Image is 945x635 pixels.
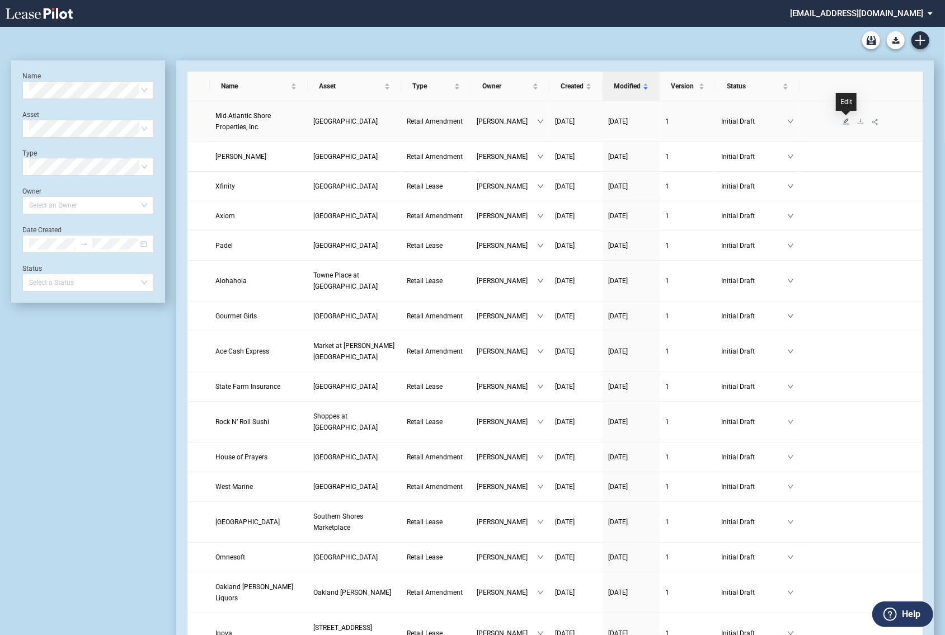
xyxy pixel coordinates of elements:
[555,383,575,391] span: [DATE]
[477,587,537,598] span: [PERSON_NAME]
[787,242,794,249] span: down
[665,416,710,427] a: 1
[313,181,396,192] a: [GEOGRAPHIC_DATA]
[407,212,463,220] span: Retail Amendment
[721,481,787,492] span: Initial Draft
[555,277,575,285] span: [DATE]
[477,210,537,222] span: [PERSON_NAME]
[555,311,597,322] a: [DATE]
[477,481,537,492] span: [PERSON_NAME]
[555,153,575,161] span: [DATE]
[537,153,544,160] span: down
[721,116,787,127] span: Initial Draft
[313,210,396,222] a: [GEOGRAPHIC_DATA]
[665,153,669,161] span: 1
[872,118,880,126] span: share-alt
[911,31,929,49] a: Create new document
[608,481,654,492] a: [DATE]
[22,149,37,157] label: Type
[215,383,280,391] span: State Farm Insurance
[608,312,628,320] span: [DATE]
[215,212,235,220] span: Axiom
[313,242,378,250] span: Commerce Centre
[608,212,628,220] span: [DATE]
[215,516,302,528] a: [GEOGRAPHIC_DATA]
[665,346,710,357] a: 1
[555,451,597,463] a: [DATE]
[836,93,857,111] div: Edit
[313,342,394,361] span: Market at Opitz Crossing
[561,81,584,92] span: Created
[537,519,544,525] span: down
[727,81,781,92] span: Status
[80,240,88,248] span: swap-right
[555,346,597,357] a: [DATE]
[721,181,787,192] span: Initial Draft
[721,552,787,563] span: Initial Draft
[215,418,269,426] span: Rock N’ Roll Sushi
[215,481,302,492] a: West Marine
[407,242,443,250] span: Retail Lease
[407,418,443,426] span: Retail Lease
[210,72,308,101] th: Name
[862,31,880,49] a: Archive
[603,72,660,101] th: Modified
[787,519,794,525] span: down
[313,311,396,322] a: [GEOGRAPHIC_DATA]
[787,313,794,319] span: down
[407,483,463,491] span: Retail Amendment
[665,182,669,190] span: 1
[872,601,933,627] button: Help
[839,117,853,125] a: edit
[555,553,575,561] span: [DATE]
[537,118,544,125] span: down
[665,589,669,596] span: 1
[215,182,235,190] span: Xfinity
[555,347,575,355] span: [DATE]
[555,240,597,251] a: [DATE]
[407,181,466,192] a: Retail Lease
[665,516,710,528] a: 1
[555,210,597,222] a: [DATE]
[665,312,669,320] span: 1
[608,275,654,286] a: [DATE]
[477,516,537,528] span: [PERSON_NAME]
[477,181,537,192] span: [PERSON_NAME]
[215,153,266,161] span: Papa Johns
[555,116,597,127] a: [DATE]
[665,418,669,426] span: 1
[407,275,466,286] a: Retail Lease
[614,81,641,92] span: Modified
[555,587,597,598] a: [DATE]
[555,552,597,563] a: [DATE]
[608,451,654,463] a: [DATE]
[608,116,654,127] a: [DATE]
[22,111,39,119] label: Asset
[843,118,849,125] span: edit
[608,552,654,563] a: [DATE]
[671,81,697,92] span: Version
[608,240,654,251] a: [DATE]
[215,518,280,526] span: Outer Banks Hospital
[787,383,794,390] span: down
[787,483,794,490] span: down
[665,212,669,220] span: 1
[313,116,396,127] a: [GEOGRAPHIC_DATA]
[608,587,654,598] a: [DATE]
[665,383,669,391] span: 1
[721,451,787,463] span: Initial Draft
[665,181,710,192] a: 1
[721,381,787,392] span: Initial Draft
[555,381,597,392] a: [DATE]
[215,347,269,355] span: Ace Cash Express
[215,451,302,463] a: House of Prayers
[721,587,787,598] span: Initial Draft
[407,210,466,222] a: Retail Amendment
[407,552,466,563] a: Retail Lease
[215,151,302,162] a: [PERSON_NAME]
[665,381,710,392] a: 1
[215,240,302,251] a: Padel
[313,381,396,392] a: [GEOGRAPHIC_DATA]
[721,311,787,322] span: Initial Draft
[608,418,628,426] span: [DATE]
